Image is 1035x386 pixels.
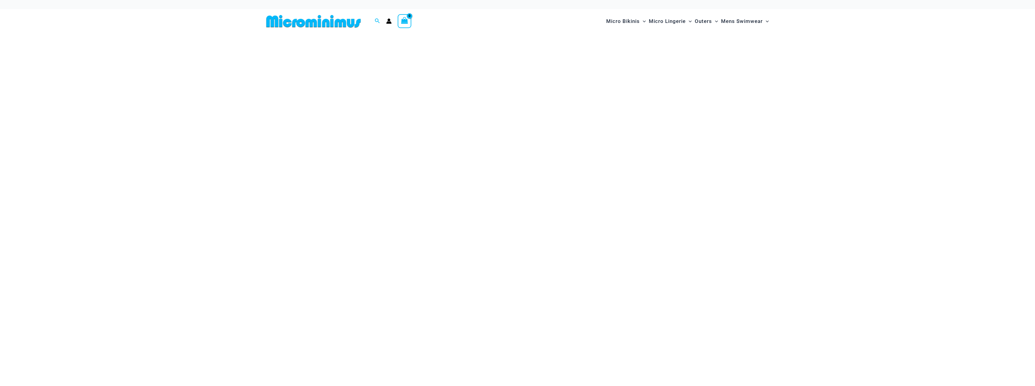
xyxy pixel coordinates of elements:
[686,14,692,29] span: Menu Toggle
[712,14,718,29] span: Menu Toggle
[640,14,646,29] span: Menu Toggle
[763,14,769,29] span: Menu Toggle
[375,18,380,25] a: Search icon link
[386,18,392,24] a: Account icon link
[720,12,770,30] a: Mens SwimwearMenu ToggleMenu Toggle
[606,14,640,29] span: Micro Bikinis
[695,14,712,29] span: Outers
[604,11,771,31] nav: Site Navigation
[649,14,686,29] span: Micro Lingerie
[264,14,363,28] img: MM SHOP LOGO FLAT
[647,12,693,30] a: Micro LingerieMenu ToggleMenu Toggle
[693,12,720,30] a: OutersMenu ToggleMenu Toggle
[605,12,647,30] a: Micro BikinisMenu ToggleMenu Toggle
[398,14,412,28] a: View Shopping Cart, empty
[721,14,763,29] span: Mens Swimwear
